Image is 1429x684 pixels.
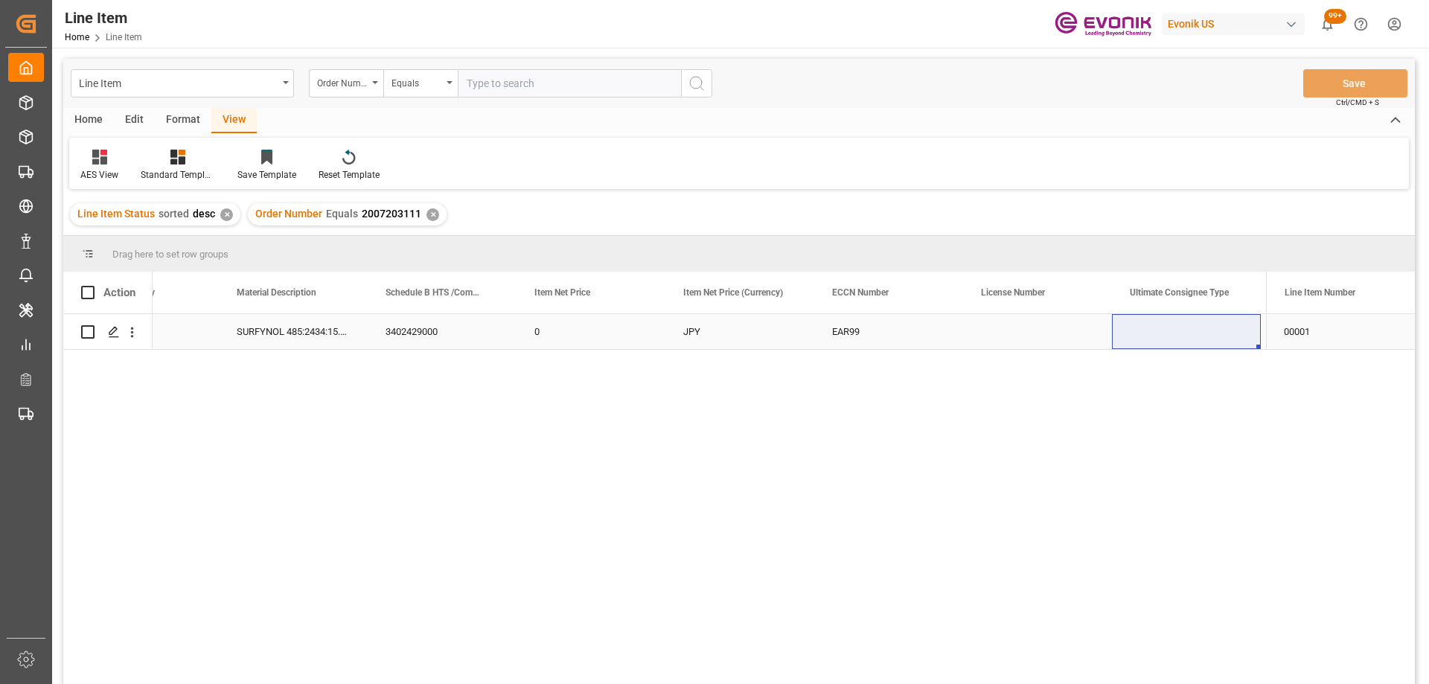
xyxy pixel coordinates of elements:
[63,108,114,133] div: Home
[681,69,712,98] button: search button
[159,208,189,220] span: sorted
[517,314,665,349] div: 0
[112,249,228,260] span: Drag here to set row groups
[1266,314,1415,350] div: Press SPACE to select this row.
[534,287,590,298] span: Item Net Price
[383,69,458,98] button: open menu
[237,168,296,182] div: Save Template
[386,287,485,298] span: Schedule B HTS /Commodity Code (HS Code)
[63,314,153,350] div: Press SPACE to select this row.
[1324,9,1346,24] span: 99+
[832,315,945,349] div: EAR99
[326,208,358,220] span: Equals
[426,208,439,221] div: ✕
[77,208,155,220] span: Line Item Status
[219,314,368,349] div: SURFYNOL 485:2434:15.9:OI:P
[981,287,1045,298] span: License Number
[65,7,142,29] div: Line Item
[1336,97,1379,108] span: Ctrl/CMD + S
[103,286,135,299] div: Action
[1055,11,1151,37] img: Evonik-brand-mark-Deep-Purple-RGB.jpeg_1700498283.jpeg
[1130,287,1229,298] span: Ultimate Consignee Type
[317,73,368,90] div: Order Number
[237,287,316,298] span: Material Description
[193,208,215,220] span: desc
[309,69,383,98] button: open menu
[1344,7,1378,41] button: Help Center
[319,168,380,182] div: Reset Template
[1285,287,1355,298] span: Line Item Number
[1311,7,1344,41] button: show 100 new notifications
[255,208,322,220] span: Order Number
[155,108,211,133] div: Format
[1303,69,1407,98] button: Save
[1261,314,1410,349] div: JP
[211,108,257,133] div: View
[80,168,118,182] div: AES View
[1162,13,1305,35] div: Evonik US
[1266,314,1415,349] div: 00001
[114,108,155,133] div: Edit
[141,168,215,182] div: Standard Templates
[458,69,681,98] input: Type to search
[220,208,233,221] div: ✕
[1162,10,1311,38] button: Evonik US
[79,73,278,92] div: Line Item
[362,208,421,220] span: 2007203111
[368,314,517,349] div: 3402429000
[65,32,89,42] a: Home
[391,73,442,90] div: Equals
[832,287,889,298] span: ECCN Number
[683,287,783,298] span: Item Net Price (Currency)
[71,69,294,98] button: open menu
[665,314,814,349] div: JPY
